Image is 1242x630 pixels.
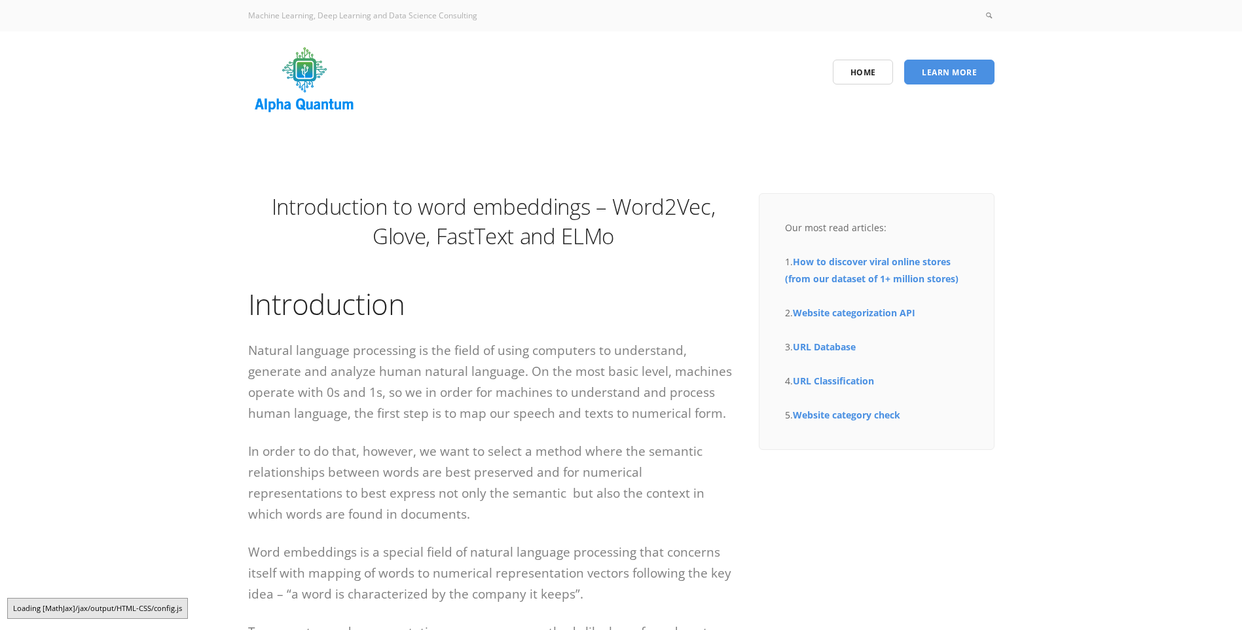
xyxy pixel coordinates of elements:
div: Our most read articles: 1. 2. 3. 4. 5. [785,219,968,424]
a: Website categorization API [793,306,915,319]
a: How to discover viral online stores (from our dataset of 1+ million stores) [785,255,959,285]
img: logo [248,43,361,118]
p: In order to do that, however, we want to select a method where the semantic relationships between... [248,441,739,525]
a: Learn More [904,60,995,84]
h1: Introduction [248,285,739,323]
span: Learn More [922,67,977,78]
div: Loading [MathJax]/jax/output/HTML-CSS/config.js [7,598,188,619]
p: Word embeddings is a special field of natural language processing that concerns itself with mappi... [248,542,739,604]
span: Home [850,67,876,78]
a: URL Classification [793,375,874,387]
p: Natural language processing is the field of using computers to understand, generate and analyze h... [248,340,739,424]
a: URL Database [793,341,856,353]
h1: Introduction to word embeddings – Word2Vec, Glove, FastText and ELMo [248,192,739,251]
span: Machine Learning, Deep Learning and Data Science Consulting [248,10,477,21]
a: Website category check [793,409,900,421]
a: Home [833,60,894,84]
